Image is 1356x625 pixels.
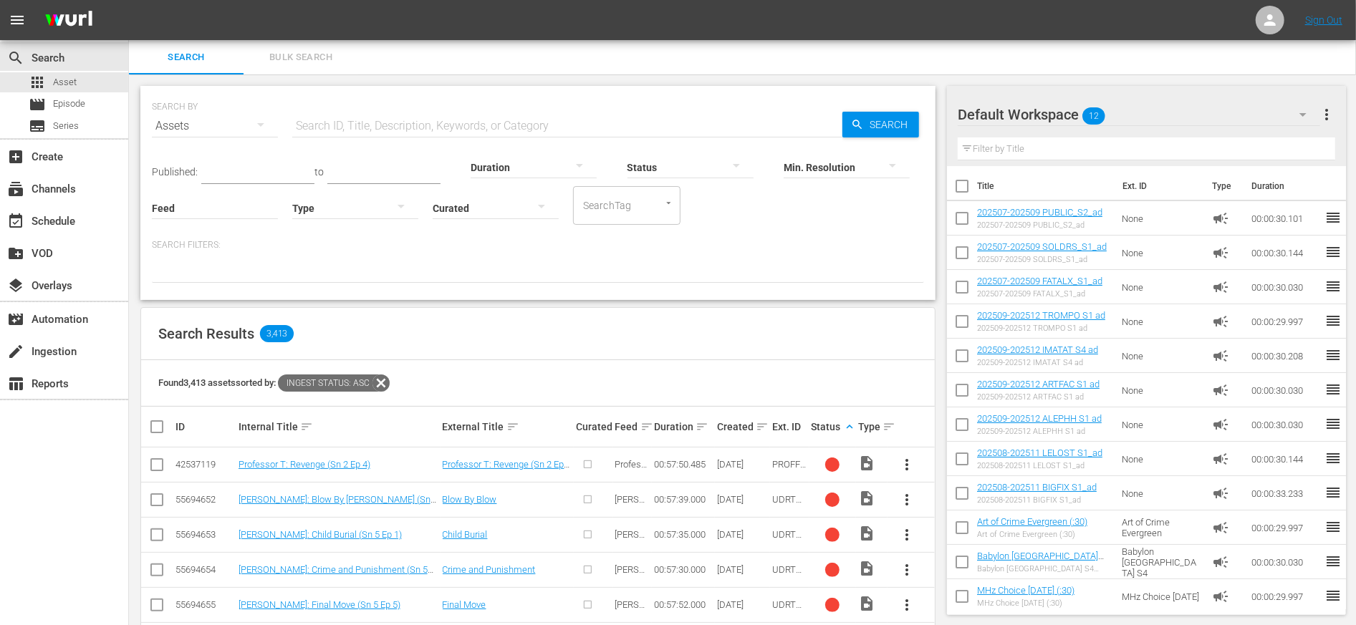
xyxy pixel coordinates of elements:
td: MHz Choice [DATE] [1116,579,1206,614]
span: VOD [7,245,24,262]
div: Created [717,418,768,435]
a: 202507-202509 PUBLIC_S2_ad [977,207,1102,218]
a: [PERSON_NAME]: Blow By [PERSON_NAME] (Sn 5 Ep 4) [239,494,438,515]
div: 202509-202512 TROMPO S1 ad [977,324,1105,333]
th: Ext. ID [1114,166,1203,206]
div: 55694653 [175,529,234,540]
span: 3,413 [260,325,294,342]
a: [PERSON_NAME]: Final Move (Sn 5 Ep 5) [239,599,400,610]
span: Professor T [615,459,648,480]
span: sort [300,420,313,433]
span: menu [9,11,26,29]
div: 202507-202509 FATALX_S1_ad [977,289,1102,299]
div: Internal Title [239,418,438,435]
span: reorder [1324,450,1342,467]
div: Default Workspace [958,95,1320,135]
span: sort [640,420,653,433]
button: more_vert [890,447,924,482]
td: None [1116,407,1206,442]
span: Reports [7,375,24,392]
a: Babylon [GEOGRAPHIC_DATA] S4 (:30) [977,551,1104,572]
a: 202507-202509 FATALX_S1_ad [977,276,1102,286]
span: Search [7,49,24,67]
span: Ad [1212,588,1229,605]
span: Channels [7,180,24,198]
a: Professor T: Revenge (Sn 2 Ep 4) [239,459,370,470]
span: Video [858,455,875,472]
a: 202507-202509 SOLDRS_S1_ad [977,241,1107,252]
span: reorder [1324,209,1342,226]
td: None [1116,201,1206,236]
a: 202509-202512 IMATAT S4 ad [977,344,1098,355]
a: 202508-202511 BIGFIX S1_ad [977,482,1097,493]
span: Ad [1212,244,1229,261]
span: Search Results [158,325,254,342]
div: Type [858,418,885,435]
div: ID [175,421,234,432]
div: 00:57:35.000 [654,529,713,540]
span: Video [858,525,875,542]
div: Ext. ID [772,421,807,432]
a: MHz Choice [DATE] (:30) [977,585,1074,596]
div: Duration [654,418,713,435]
div: Status [812,418,855,435]
div: 42537119 [175,459,234,470]
span: reorder [1324,553,1342,570]
span: to [314,166,324,178]
div: 202507-202509 SOLDRS_S1_ad [977,255,1107,264]
div: 202508-202511 BIGFIX S1_ad [977,495,1097,505]
span: Ad [1212,210,1229,227]
button: more_vert [1318,97,1335,132]
span: Overlays [7,277,24,294]
a: Final Move [443,599,486,610]
div: 00:57:50.485 [654,459,713,470]
span: Found 3,413 assets sorted by: [158,377,390,388]
td: 00:00:30.030 [1246,407,1324,442]
span: Ad [1212,313,1229,330]
a: Blow By Blow [443,494,497,505]
td: Babylon [GEOGRAPHIC_DATA] S4 [1116,545,1206,579]
div: 202509-202512 ARTFAC S1 ad [977,392,1100,402]
span: reorder [1324,312,1342,329]
td: None [1116,236,1206,270]
div: [DATE] [717,459,768,470]
td: 00:00:30.144 [1246,236,1324,270]
span: Ad [1212,450,1229,467]
span: Bulk Search [252,49,350,66]
td: 00:00:29.997 [1246,579,1324,614]
div: Assets [152,106,278,146]
td: None [1116,339,1206,373]
span: Published: [152,166,198,178]
span: sort [883,420,895,433]
div: Curated [576,421,611,432]
a: [PERSON_NAME]: Child Burial (Sn 5 Ep 1) [239,529,402,540]
span: Video [858,490,875,507]
div: 55694654 [175,564,234,575]
div: [DATE] [717,529,768,540]
span: UDRTKR_C_05004 [772,494,802,526]
div: 00:57:52.000 [654,599,713,610]
a: [PERSON_NAME]: Crime and Punishment (Sn 5 Ep 6) [239,564,433,586]
span: Series [29,117,46,135]
div: 202508-202511 LELOST S1_ad [977,461,1102,470]
td: None [1116,442,1206,476]
button: more_vert [890,588,924,622]
td: 00:00:29.997 [1246,510,1324,545]
span: Ad [1212,519,1229,536]
span: more_vert [898,526,915,543]
td: 00:00:30.030 [1246,545,1324,579]
button: more_vert [890,483,924,517]
th: Title [977,166,1114,206]
span: more_vert [898,596,915,614]
span: more_vert [898,491,915,508]
td: None [1116,270,1206,304]
td: Art of Crime Evergreen [1116,510,1206,545]
span: UDRTKR_C_05001 [772,529,802,561]
span: Video [858,595,875,612]
div: [DATE] [717,599,768,610]
span: sort [756,420,769,433]
span: Automation [7,311,24,328]
a: 202509-202512 ARTFAC S1 ad [977,379,1100,389]
span: reorder [1324,278,1342,295]
div: 55694655 [175,599,234,610]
